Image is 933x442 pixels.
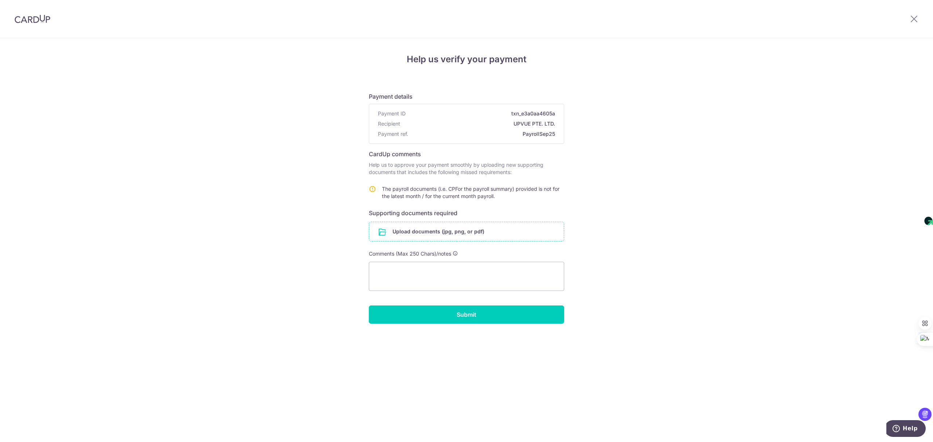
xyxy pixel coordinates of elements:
span: Payment ref. [378,130,408,138]
h6: CardUp comments [369,150,564,158]
img: CardUp [15,15,50,23]
h6: Supporting documents required [369,209,564,217]
span: UPVUE PTE. LTD. [403,120,555,127]
span: The payroll documents (i.e. CPFor the payroll summary) provided is not for the latest month / for... [382,186,559,199]
h6: Payment details [369,92,564,101]
input: Submit [369,305,564,324]
span: Comments (Max 250 Chars)/notes [369,250,451,257]
span: PayrollSep25 [411,130,555,138]
h4: Help us verify your payment [369,53,564,66]
span: txn_e3a0aa4605a [409,110,555,117]
p: Help us to approve your payment smoothly by uploading new supporting documents that includes the ... [369,161,564,176]
span: Recipient [378,120,400,127]
iframe: Opens a widget where you can find more information [886,420,926,438]
span: Payment ID [378,110,406,117]
div: Upload documents (jpg, png, or pdf) [369,222,564,241]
